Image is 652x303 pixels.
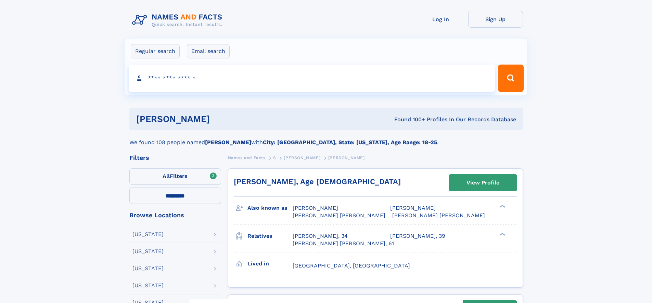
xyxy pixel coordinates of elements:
a: [PERSON_NAME] [284,153,320,162]
span: [PERSON_NAME] [328,155,365,160]
div: Filters [129,155,221,161]
a: S [273,153,276,162]
label: Email search [187,44,230,58]
span: [GEOGRAPHIC_DATA], [GEOGRAPHIC_DATA] [293,262,410,269]
b: City: [GEOGRAPHIC_DATA], State: [US_STATE], Age Range: 18-25 [263,139,437,146]
div: [US_STATE] [132,232,164,237]
span: [PERSON_NAME] [390,205,436,211]
a: Names and Facts [228,153,266,162]
div: View Profile [466,175,499,191]
a: [PERSON_NAME] [PERSON_NAME], 61 [293,240,394,247]
a: [PERSON_NAME], 39 [390,232,445,240]
div: Found 100+ Profiles In Our Records Database [302,116,516,123]
span: All [163,173,170,179]
span: [PERSON_NAME] [PERSON_NAME] [293,212,385,219]
span: [PERSON_NAME] [293,205,338,211]
div: ❯ [498,232,506,236]
span: [PERSON_NAME] [284,155,320,160]
div: [US_STATE] [132,249,164,254]
button: Search Button [498,65,523,92]
b: [PERSON_NAME] [205,139,251,146]
div: Browse Locations [129,212,221,218]
a: [PERSON_NAME], 34 [293,232,348,240]
a: Log In [413,11,468,28]
label: Filters [129,168,221,185]
label: Regular search [131,44,180,58]
h1: [PERSON_NAME] [136,115,302,123]
h3: Also known as [247,202,293,214]
img: Logo Names and Facts [129,11,228,29]
a: View Profile [449,175,517,191]
span: S [273,155,276,160]
div: We found 108 people named with . [129,130,523,147]
span: [PERSON_NAME] [PERSON_NAME] [392,212,485,219]
h3: Relatives [247,230,293,242]
h3: Lived in [247,258,293,270]
a: [PERSON_NAME], Age [DEMOGRAPHIC_DATA] [234,177,401,186]
div: [US_STATE] [132,283,164,288]
div: [US_STATE] [132,266,164,271]
input: search input [129,65,495,92]
a: Sign Up [468,11,523,28]
div: ❯ [498,204,506,209]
